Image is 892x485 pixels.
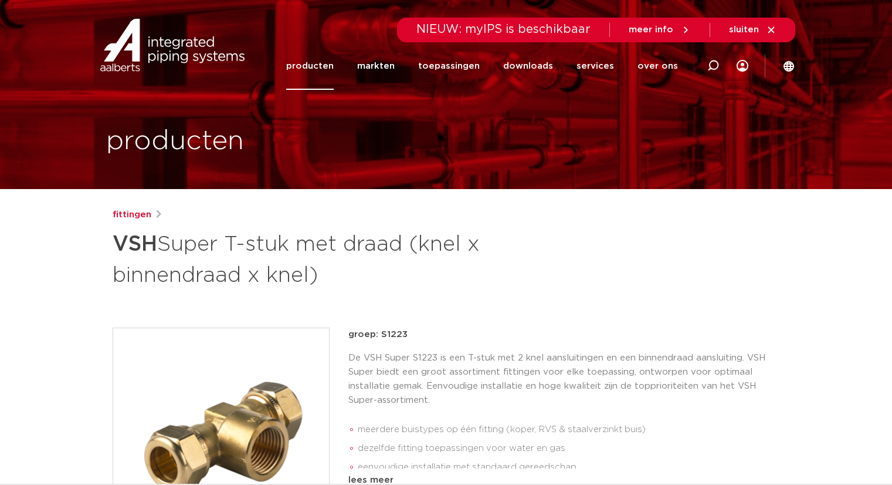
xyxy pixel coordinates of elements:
a: downloads [503,42,553,90]
li: meerdere buistypes op één fitting (koper, RVS & staalverzinkt buis) [358,420,780,439]
li: dezelfde fitting toepassingen voor water en gas [358,439,780,458]
a: services [576,42,614,90]
span: meer info [629,25,673,34]
div: my IPS [737,42,748,90]
h1: producten [106,123,244,160]
a: over ons [637,42,678,90]
span: sluiten [729,25,759,34]
span: NIEUW: myIPS is beschikbaar [416,23,591,35]
a: sluiten [729,25,776,35]
a: fittingen [113,208,151,222]
p: groep: S1223 [348,328,780,342]
p: De VSH Super S1223 is een T-stuk met 2 knel aansluitingen en een binnendraad aansluiting. VSH Sup... [348,351,780,407]
a: toepassingen [418,42,480,90]
a: markten [357,42,395,90]
li: eenvoudige installatie met standaard gereedschap [358,458,780,477]
nav: Menu [286,42,678,90]
h1: Super T-stuk met draad (knel x binnendraad x knel) [113,227,553,290]
a: producten [286,42,334,90]
a: meer info [629,25,691,35]
strong: VSH [113,234,157,255]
